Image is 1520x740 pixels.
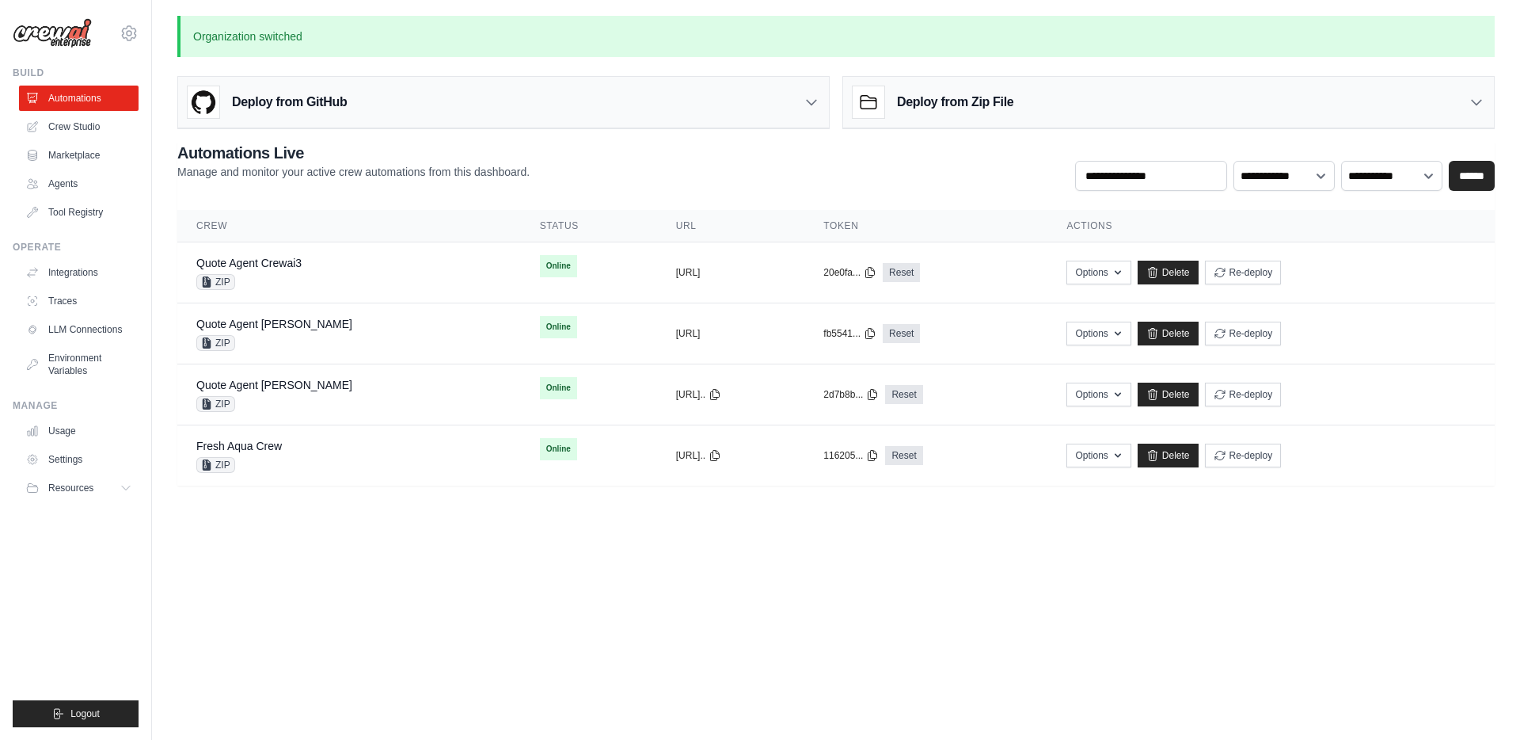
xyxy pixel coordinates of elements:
[897,93,1013,112] h3: Deploy from Zip File
[177,142,530,164] h2: Automations Live
[1138,322,1199,345] a: Delete
[1047,210,1495,242] th: Actions
[1138,383,1199,406] a: Delete
[1205,444,1282,467] button: Re-deploy
[13,700,139,727] button: Logout
[196,396,235,412] span: ZIP
[823,327,876,340] button: fb5541...
[48,482,93,494] span: Resources
[19,171,139,196] a: Agents
[540,438,577,460] span: Online
[13,18,92,48] img: Logo
[19,418,139,444] a: Usage
[232,93,347,112] h3: Deploy from GitHub
[196,440,282,452] a: Fresh Aqua Crew
[1138,444,1199,467] a: Delete
[1205,261,1282,284] button: Re-deploy
[19,288,139,314] a: Traces
[19,143,139,168] a: Marketplace
[823,388,879,401] button: 2d7b8b...
[70,708,100,720] span: Logout
[823,449,879,462] button: 116205...
[196,379,352,391] a: Quote Agent [PERSON_NAME]
[188,86,219,118] img: GitHub Logo
[1066,322,1130,345] button: Options
[521,210,657,242] th: Status
[19,475,139,501] button: Resources
[1205,322,1282,345] button: Re-deploy
[885,385,922,404] a: Reset
[1066,444,1130,467] button: Options
[883,263,920,282] a: Reset
[13,399,139,412] div: Manage
[1066,383,1130,406] button: Options
[1066,261,1130,284] button: Options
[19,345,139,383] a: Environment Variables
[885,446,922,465] a: Reset
[823,266,876,279] button: 20e0fa...
[19,86,139,111] a: Automations
[13,241,139,254] div: Operate
[540,316,577,338] span: Online
[540,377,577,399] span: Online
[1138,261,1199,284] a: Delete
[177,164,530,180] p: Manage and monitor your active crew automations from this dashboard.
[1205,383,1282,406] button: Re-deploy
[19,260,139,285] a: Integrations
[804,210,1047,242] th: Token
[177,16,1495,57] p: Organization switched
[196,274,235,290] span: ZIP
[196,457,235,473] span: ZIP
[19,200,139,225] a: Tool Registry
[19,317,139,342] a: LLM Connections
[883,324,920,343] a: Reset
[13,67,139,79] div: Build
[196,257,302,269] a: Quote Agent Crewai3
[19,447,139,472] a: Settings
[177,210,521,242] th: Crew
[196,318,352,330] a: Quote Agent [PERSON_NAME]
[19,114,139,139] a: Crew Studio
[540,255,577,277] span: Online
[657,210,805,242] th: URL
[196,335,235,351] span: ZIP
